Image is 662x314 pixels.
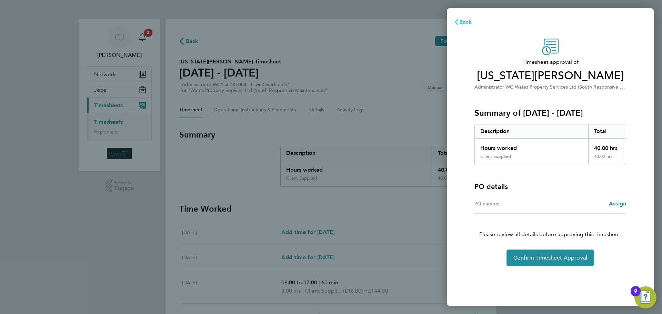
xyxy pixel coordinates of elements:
[634,286,656,308] button: Open Resource Center, 9 new notifications
[609,200,626,208] a: Assign
[474,182,508,191] h4: PO details
[588,124,626,138] div: Total
[474,108,626,119] h3: Summary of [DATE] - [DATE]
[475,124,588,138] div: Description
[474,58,626,66] span: Timesheet approval of
[609,200,626,207] span: Assign
[474,69,626,83] span: [US_STATE][PERSON_NAME]
[506,250,594,266] button: Confirm Timesheet Approval
[515,83,649,90] span: Wates Property Services Ltd (South Responsive Maintenance)
[480,154,511,159] div: Client Supplied
[474,84,513,90] span: Administrator WC
[474,200,550,208] div: PO number
[513,84,515,90] span: ·
[513,254,587,261] span: Confirm Timesheet Approval
[634,291,637,300] div: 9
[459,19,472,25] span: Back
[466,214,634,239] p: Please review all details before approving this timesheet.
[474,124,626,165] div: Summary of 16 - 22 Aug 2025
[475,139,588,154] div: Hours worked
[588,154,626,165] div: 40.00 hrs
[588,139,626,154] div: 40.00 hrs
[447,15,479,29] button: Back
